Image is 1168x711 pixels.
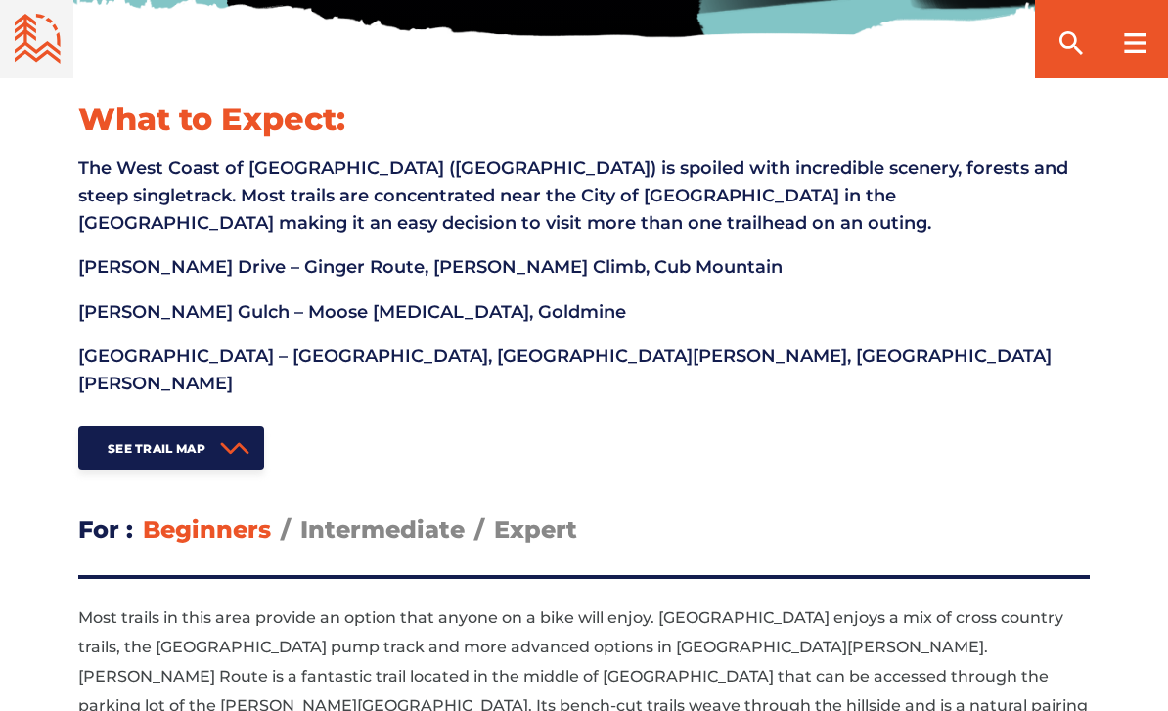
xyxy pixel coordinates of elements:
[78,155,1090,237] p: The West Coast of [GEOGRAPHIC_DATA] ([GEOGRAPHIC_DATA]) is spoiled with incredible scenery, fores...
[143,515,271,544] span: Beginners
[300,515,465,544] span: Intermediate
[108,441,205,456] span: See Trail Map
[78,342,1090,397] p: [GEOGRAPHIC_DATA] – [GEOGRAPHIC_DATA], [GEOGRAPHIC_DATA][PERSON_NAME], [GEOGRAPHIC_DATA][PERSON_N...
[78,298,1090,326] p: [PERSON_NAME] Gulch – Moose [MEDICAL_DATA], Goldmine
[78,510,133,551] h3: For
[494,515,577,544] span: Expert
[78,253,1090,281] p: [PERSON_NAME] Drive – Ginger Route, [PERSON_NAME] Climb, Cub Mountain
[78,426,264,470] a: See Trail Map
[78,99,1090,140] h1: What to Expect:
[1056,27,1087,59] ion-icon: search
